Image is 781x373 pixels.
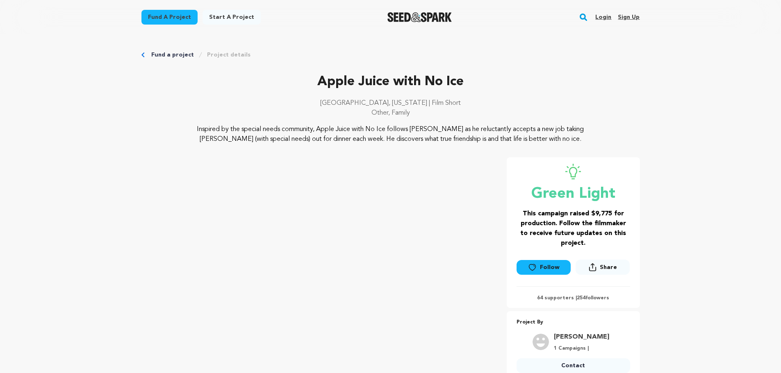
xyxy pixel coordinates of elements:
[151,51,194,59] a: Fund a project
[517,358,630,373] a: Contact
[576,260,630,278] span: Share
[387,12,452,22] img: Seed&Spark Logo Dark Mode
[618,11,640,24] a: Sign up
[554,345,609,352] p: 1 Campaigns |
[517,260,571,275] a: Follow
[600,263,617,271] span: Share
[577,296,585,301] span: 254
[141,72,640,92] p: Apple Juice with No Ice
[517,209,630,248] h3: This campaign raised $9,775 for production. Follow the filmmaker to receive future updates on thi...
[141,51,640,59] div: Breadcrumb
[595,11,611,24] a: Login
[576,260,630,275] button: Share
[517,186,630,202] p: Green Light
[387,12,452,22] a: Seed&Spark Homepage
[203,10,261,25] a: Start a project
[141,108,640,118] p: Other, Family
[533,334,549,350] img: user.png
[554,332,609,342] a: Goto Caforio Jillian profile
[517,295,630,301] p: 64 supporters | followers
[191,124,590,144] p: Inspired by the special needs community, Apple Juice with No Ice follows [PERSON_NAME] as he relu...
[141,98,640,108] p: [GEOGRAPHIC_DATA], [US_STATE] | Film Short
[141,10,198,25] a: Fund a project
[207,51,250,59] a: Project details
[517,318,630,327] p: Project By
